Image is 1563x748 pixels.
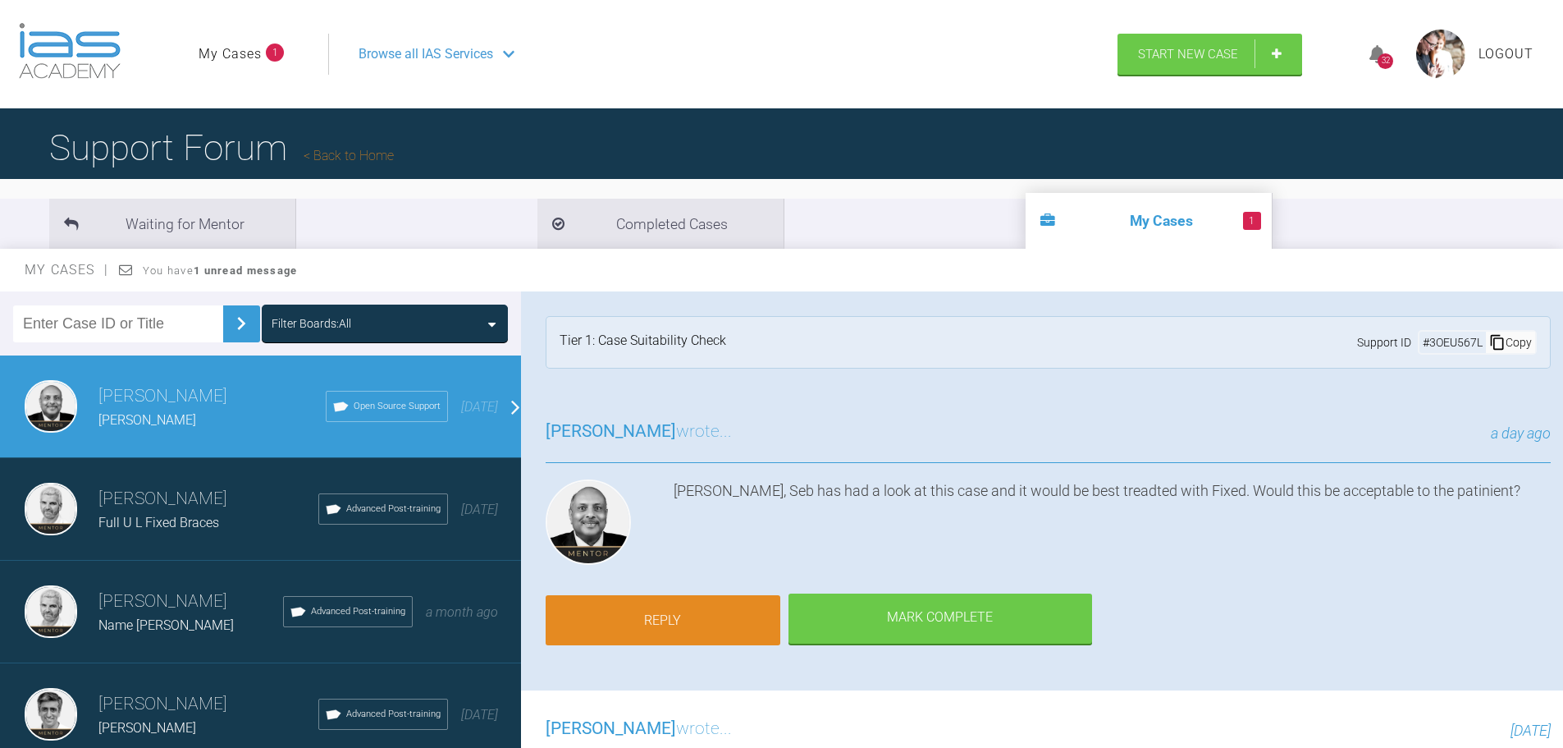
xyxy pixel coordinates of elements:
[546,421,676,441] span: [PERSON_NAME]
[311,604,405,619] span: Advanced Post-training
[13,305,223,342] input: Enter Case ID or Title
[1138,47,1238,62] span: Start New Case
[228,310,254,337] img: chevronRight.28bd32b0.svg
[199,44,262,65] a: My Cases
[788,594,1092,645] div: Mark Complete
[98,588,283,616] h3: [PERSON_NAME]
[272,314,351,333] div: Filter Boards: All
[346,707,441,722] span: Advanced Post-training
[1419,333,1486,351] div: # 3OEU567L
[98,515,219,530] span: Full U L Fixed Braces
[461,399,498,415] span: [DATE]
[98,412,196,428] span: [PERSON_NAME]
[537,199,784,249] li: Completed Cases
[98,383,326,411] h3: [PERSON_NAME]
[674,480,1551,571] div: [PERSON_NAME], Seb has had a look at this case and it would be best treadted with Fixed. Would th...
[304,148,394,163] a: Back to Home
[49,199,295,249] li: Waiting for Mentor
[19,23,121,79] img: logo-light.3e3ef733.png
[98,691,318,718] h3: [PERSON_NAME]
[346,502,441,516] span: Advanced Post-training
[546,718,676,738] span: [PERSON_NAME]
[546,715,732,743] h3: wrote...
[194,264,297,277] strong: 1 unread message
[1510,722,1551,739] span: [DATE]
[359,44,493,65] span: Browse all IAS Services
[49,119,394,177] h1: Support Forum
[461,707,498,723] span: [DATE]
[143,264,298,277] span: You have
[25,688,77,741] img: Asif Chatoo
[461,502,498,517] span: [DATE]
[546,595,780,646] a: Reply
[98,720,196,736] span: [PERSON_NAME]
[546,418,732,446] h3: wrote...
[1243,212,1261,230] span: 1
[354,399,441,414] span: Open Source Support
[1491,424,1551,442] span: a day ago
[546,480,631,565] img: Utpalendu Bose
[1117,34,1302,75] a: Start New Case
[98,617,234,633] span: Name [PERSON_NAME]
[266,44,284,62] span: 1
[98,485,318,513] h3: [PERSON_NAME]
[25,483,77,535] img: Ross Hobson
[1478,44,1533,65] a: Logout
[1486,332,1535,353] div: Copy
[560,330,726,355] div: Tier 1: Case Suitability Check
[426,604,498,620] span: a month ago
[25,585,77,638] img: Ross Hobson
[25,380,77,433] img: Utpalendu Bose
[25,262,109,278] span: My Cases
[1416,30,1465,79] img: profile.png
[1357,333,1411,351] span: Support ID
[1378,53,1393,69] div: 32
[1026,193,1272,249] li: My Cases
